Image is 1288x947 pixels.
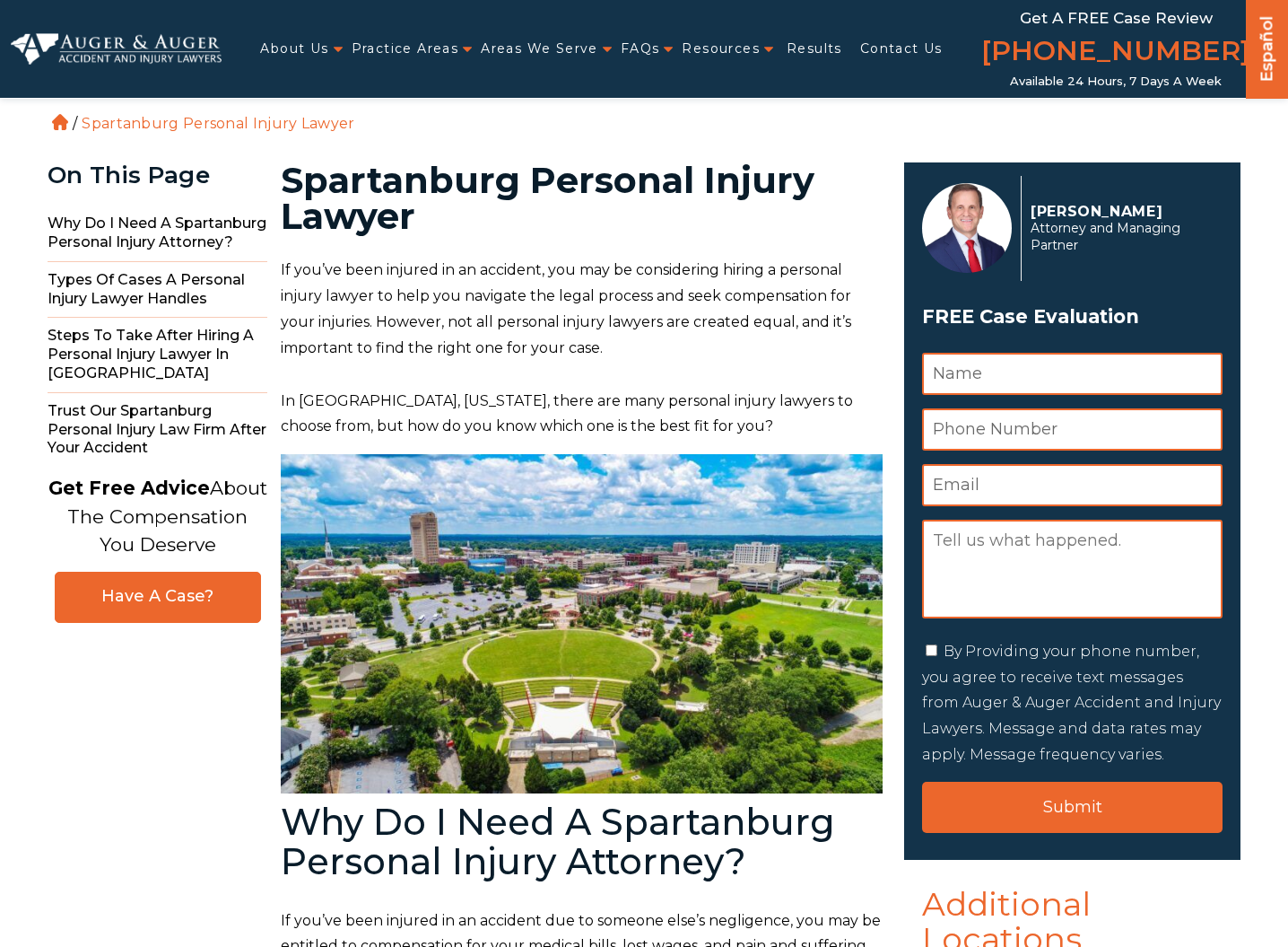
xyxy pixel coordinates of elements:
input: Phone Number [922,408,1223,451]
span: Get a FREE Case Review [1020,9,1213,27]
li: Spartanburg Personal Injury Lawyer [77,115,359,132]
span: In [GEOGRAPHIC_DATA], [US_STATE], there are many personal injury lawyers to choose from, but how ... [281,392,853,435]
div: On This Page [48,162,267,189]
h1: Spartanburg Personal Injury Lawyer [281,162,883,234]
img: spartanburg-south-carolina [281,454,883,793]
a: Resources [682,31,760,67]
input: Name [922,353,1223,395]
span: Steps to Take after Hiring a Personal Injury Lawyer in [GEOGRAPHIC_DATA] [48,318,267,392]
span: Why Do I Need a Spartanburg Personal Injury Attorney? [48,206,267,262]
p: [PERSON_NAME] [1031,203,1213,220]
a: Practice Areas [352,31,459,67]
a: Areas We Serve [481,31,598,67]
label: By Providing your phone number, you agree to receive text messages from Auger & Auger Accident an... [922,643,1221,763]
img: Herbert Auger [922,183,1012,273]
span: Available 24 Hours, 7 Days a Week [1010,75,1222,89]
span: Trust Our Spartanburg Personal Injury Law Firm After Your Accident [48,393,267,467]
a: Contact Us [860,31,943,67]
span: Have A Case? [74,586,242,607]
img: Auger & Auger Accident and Injury Lawyers Logo [11,33,222,66]
input: Email [922,464,1223,506]
b: Why Do I Need A Spartanburg Personal Injury Attorney? [281,800,835,883]
span: Types of Cases a Personal Injury Lawyer Handles [48,262,267,319]
a: [PHONE_NUMBER] [981,31,1250,75]
span: If you’ve been injured in an accident, you may be considering hiring a personal injury lawyer to ... [281,261,851,355]
a: FAQs [621,31,660,67]
span: Attorney and Managing Partner [1031,220,1213,254]
a: Results [787,31,842,67]
span: FREE Case Evaluation [922,300,1223,334]
a: Have A Case? [55,572,261,623]
strong: Get Free Advice [48,477,210,499]
a: Home [52,114,68,130]
p: About The Compensation You Deserve [48,474,267,559]
input: Submit [922,782,1223,833]
a: About Us [260,31,328,67]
